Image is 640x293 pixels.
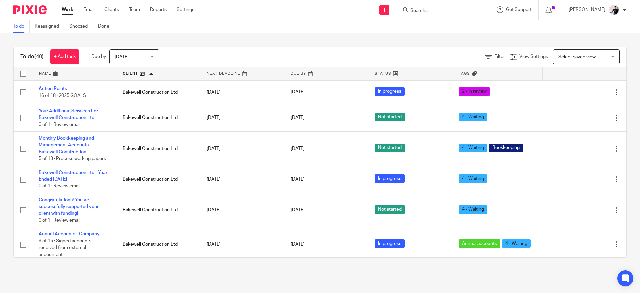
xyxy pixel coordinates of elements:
span: 9 of 15 · Signed accounts received from external accountant [39,239,91,257]
a: Action Points [39,86,67,91]
a: Your Additional Services For Bakewell Construction Ltd [39,109,98,120]
a: Settings [177,6,194,13]
a: Reassigned [35,20,64,33]
span: 4 - Waiting [459,113,487,121]
span: 4 - Waiting [459,144,487,152]
span: Not started [375,113,405,121]
td: Bakewell Construction Ltd [116,166,200,193]
td: Bakewell Construction Ltd [116,193,200,227]
span: In progress [375,174,405,183]
span: Select saved view [558,55,596,59]
td: [DATE] [200,132,284,166]
a: Work [62,6,73,13]
span: [DATE] [291,208,305,213]
img: Pixie [13,5,47,14]
input: Search [410,8,470,14]
span: Bookkeeping [489,144,523,152]
span: [DATE] [291,115,305,120]
span: [DATE] [291,177,305,182]
h1: To do [20,53,44,60]
span: 4 - Waiting [502,239,531,248]
td: Bakewell Construction Ltd [116,104,200,131]
span: 4 - Waiting [459,174,487,183]
span: Filter [494,54,505,59]
span: 4 - Waiting [459,205,487,214]
td: Bakewell Construction Ltd [116,132,200,166]
a: Monthly Bookkeeping and Management Accounts - Bakewell Construction [39,136,94,154]
td: Bakewell Construction Ltd [116,227,200,262]
td: [DATE] [200,104,284,131]
span: Annual accounts [459,239,500,248]
a: + Add task [50,49,79,64]
td: [DATE] [200,227,284,262]
span: 0 of 1 · Review email [39,184,80,189]
span: [DATE] [291,242,305,247]
a: Clients [104,6,119,13]
span: 16 of 18 · 2025 GOALS [39,93,86,98]
img: AV307615.jpg [609,5,619,15]
span: 0 of 1 · Review email [39,122,80,127]
span: Tags [459,72,470,75]
p: Due by [91,53,106,60]
p: [PERSON_NAME] [569,6,605,13]
a: Team [129,6,140,13]
span: 5 of 13 · Process working papers [39,156,106,161]
span: In progress [375,239,405,248]
span: (40) [34,54,44,59]
span: Not started [375,144,405,152]
a: Bakewell Construction Ltd - Year Ended [DATE] [39,170,107,182]
td: [DATE] [200,166,284,193]
span: [DATE] [291,90,305,95]
td: Bakewell Construction Ltd [116,80,200,104]
td: [DATE] [200,193,284,227]
a: To do [13,20,30,33]
a: Reports [150,6,167,13]
span: 2 - In review [459,87,490,96]
span: In progress [375,87,405,96]
a: Email [83,6,94,13]
span: Get Support [506,7,532,12]
a: Congratulations! You've successfully supported your client with funding! [39,198,99,216]
span: View Settings [519,54,548,59]
td: [DATE] [200,80,284,104]
span: [DATE] [291,146,305,151]
span: [DATE] [115,55,129,59]
span: Not started [375,205,405,214]
span: 0 of 1 · Review email [39,218,80,223]
a: Annual Accounts - Company [39,232,100,236]
a: Snoozed [69,20,93,33]
a: Done [98,20,114,33]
